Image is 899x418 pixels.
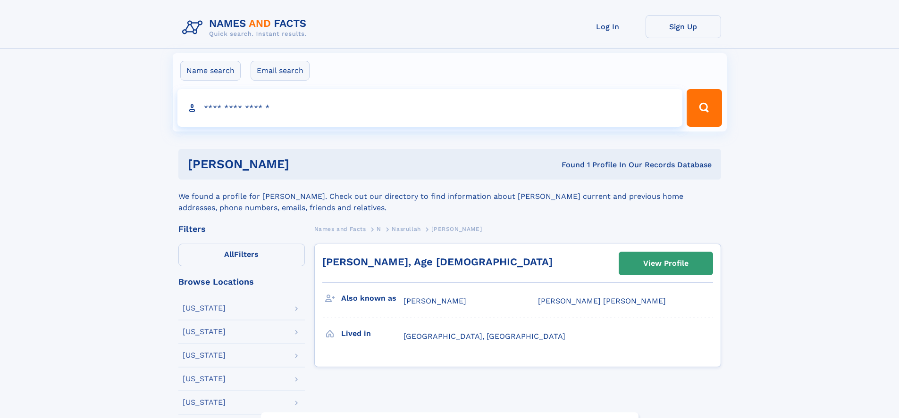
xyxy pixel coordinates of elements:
h3: Lived in [341,326,403,342]
div: [US_STATE] [183,352,226,359]
span: [PERSON_NAME] [403,296,466,305]
div: [US_STATE] [183,304,226,312]
a: Names and Facts [314,223,366,235]
a: View Profile [619,252,713,275]
h3: Also known as [341,290,403,306]
span: Nasrullah [392,226,420,232]
img: Logo Names and Facts [178,15,314,41]
h1: [PERSON_NAME] [188,158,426,170]
div: Found 1 Profile In Our Records Database [425,160,712,170]
span: [GEOGRAPHIC_DATA], [GEOGRAPHIC_DATA] [403,332,565,341]
label: Name search [180,61,241,81]
button: Search Button [687,89,722,127]
input: search input [177,89,683,127]
div: [US_STATE] [183,399,226,406]
span: [PERSON_NAME] [431,226,482,232]
a: N [377,223,381,235]
a: Nasrullah [392,223,420,235]
div: Filters [178,225,305,233]
div: [US_STATE] [183,328,226,336]
a: [PERSON_NAME], Age [DEMOGRAPHIC_DATA] [322,256,553,268]
label: Filters [178,244,305,266]
span: N [377,226,381,232]
span: All [224,250,234,259]
a: Log In [570,15,646,38]
div: We found a profile for [PERSON_NAME]. Check out our directory to find information about [PERSON_N... [178,180,721,213]
div: View Profile [643,253,689,274]
span: [PERSON_NAME] [PERSON_NAME] [538,296,666,305]
div: Browse Locations [178,278,305,286]
a: Sign Up [646,15,721,38]
label: Email search [251,61,310,81]
div: [US_STATE] [183,375,226,383]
